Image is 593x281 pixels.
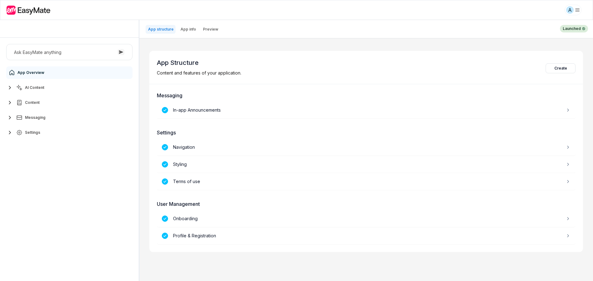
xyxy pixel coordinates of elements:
[546,63,576,73] button: Create
[25,85,44,90] span: AI Content
[6,66,133,79] a: App Overview
[6,44,133,60] button: Ask EasyMate anything
[157,70,241,76] p: Content and features of your application.
[173,178,200,185] p: Terms of use
[17,70,44,75] span: App Overview
[157,139,576,156] a: Navigation
[181,27,196,32] p: App info
[157,173,576,190] a: Terms of use
[157,92,576,99] h3: Messaging
[566,6,574,14] div: A
[157,210,576,227] a: Onboarding
[148,27,174,32] p: App structure
[6,81,133,94] button: AI Content
[173,144,195,151] p: Navigation
[25,130,40,135] span: Settings
[157,129,576,136] h3: Settings
[203,27,218,32] p: Preview
[6,96,133,109] button: Content
[157,102,576,119] a: In-app Announcements
[173,107,221,114] p: In-app Announcements
[25,115,46,120] span: Messaging
[173,161,187,168] p: Styling
[563,26,581,31] p: Launched
[6,126,133,139] button: Settings
[173,215,198,222] p: Onboarding
[173,232,216,239] p: Profile & Registration
[25,100,40,105] span: Content
[157,156,576,173] a: Styling
[157,200,576,208] h3: User Management
[6,111,133,124] button: Messaging
[157,227,576,245] a: Profile & Registration
[157,58,241,67] p: App Structure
